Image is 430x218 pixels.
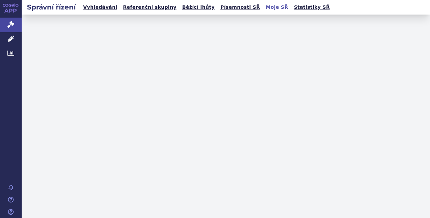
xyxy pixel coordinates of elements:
a: Referenční skupiny [121,3,178,12]
a: Statistiky SŘ [292,3,332,12]
h2: Správní řízení [22,2,81,12]
a: Moje SŘ [264,3,290,12]
a: Běžící lhůty [180,3,217,12]
a: Písemnosti SŘ [218,3,262,12]
a: Vyhledávání [81,3,119,12]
